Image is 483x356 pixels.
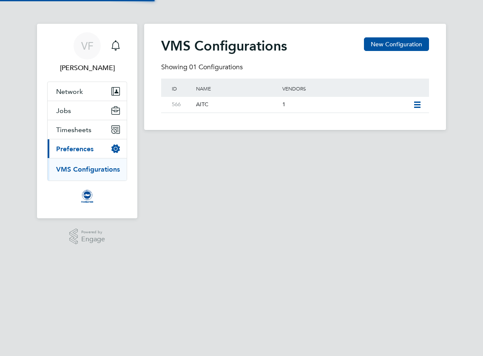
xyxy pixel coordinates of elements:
[48,120,127,139] button: Timesheets
[47,32,127,73] a: VF[PERSON_NAME]
[69,229,105,245] a: Powered byEngage
[56,126,91,134] span: Timesheets
[80,189,94,203] img: albioninthecommunity-logo-retina.png
[189,63,243,71] span: 01 Configurations
[280,97,411,113] div: 1
[47,63,127,73] span: Vicky Franklin
[48,82,127,101] button: Network
[81,229,105,236] span: Powered by
[48,158,127,181] div: Preferences
[48,139,127,158] button: Preferences
[170,97,190,113] div: 566
[56,88,83,96] span: Network
[56,165,120,173] a: VMS Configurations
[37,24,137,218] nav: Main navigation
[161,37,287,54] h2: VMS Configurations
[81,40,94,51] span: VF
[47,189,127,203] a: Go to home page
[170,79,190,98] div: ID
[364,37,429,51] button: New Configuration
[56,145,94,153] span: Preferences
[190,97,280,113] div: AITC
[48,101,127,120] button: Jobs
[56,107,71,115] span: Jobs
[161,63,244,72] div: Showing
[190,79,280,98] div: Name
[81,236,105,243] span: Engage
[280,79,420,98] div: Vendors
